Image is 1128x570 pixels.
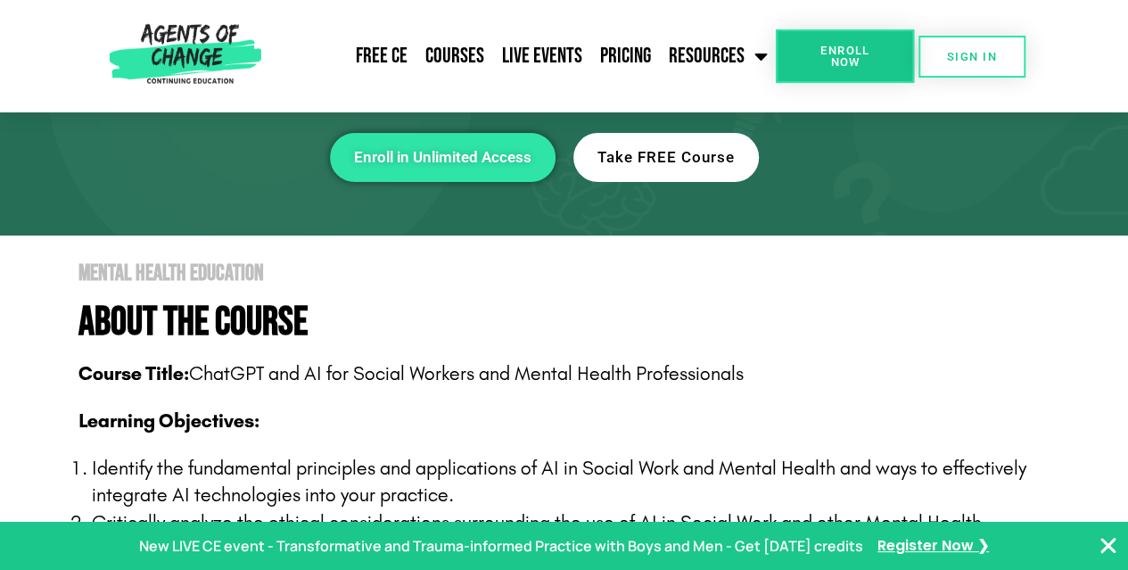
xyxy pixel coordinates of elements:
[416,34,493,78] a: Courses
[597,150,735,165] span: Take FREE Course
[918,36,1025,78] a: SIGN IN
[660,34,776,78] a: Resources
[591,34,660,78] a: Pricing
[330,133,556,182] a: Enroll in Unlimited Access
[78,302,1073,343] h4: About The Course
[776,29,914,83] a: Enroll Now
[78,360,1073,388] p: ChatGPT and AI for Social Workers and Mental Health Professionals
[947,51,997,62] span: SIGN IN
[78,262,1073,285] h2: Mental Health Education
[139,533,863,559] p: New LIVE CE event - Transformative and Trauma-informed Practice with Boys and Men - Get [DATE] cr...
[347,34,416,78] a: Free CE
[92,509,1073,565] p: Critically analyze the ethical considerations surrounding the use of AI in Social Work and other ...
[354,150,531,165] span: Enroll in Unlimited Access
[92,455,1073,510] p: Identify the fundamental principles and applications of AI in Social Work and Mental Health and w...
[78,409,259,433] b: Learning Objectives:
[78,362,189,385] b: Course Title:
[493,34,591,78] a: Live Events
[804,45,885,68] span: Enroll Now
[877,533,989,559] a: Register Now ❯
[573,133,759,182] a: Take FREE Course
[1098,535,1119,557] button: Close Banner
[268,34,776,78] nav: Menu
